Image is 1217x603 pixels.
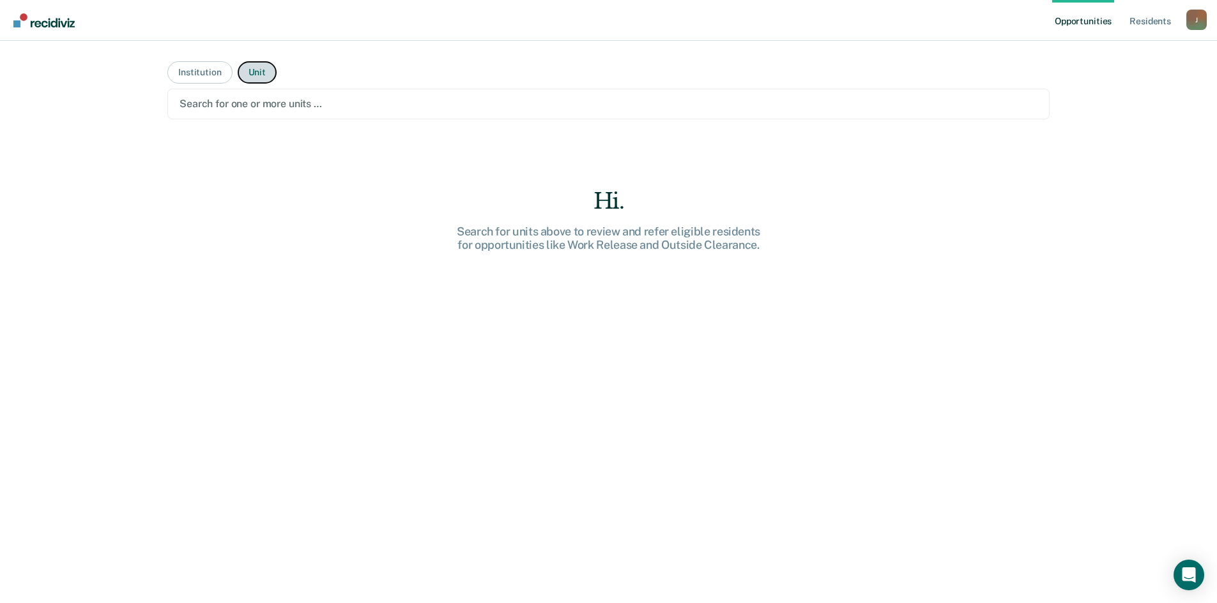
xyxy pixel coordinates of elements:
button: Unit [238,61,277,84]
div: Hi. [404,188,813,214]
button: Profile dropdown button [1186,10,1207,30]
img: Recidiviz [13,13,75,27]
div: Open Intercom Messenger [1174,560,1204,590]
button: Institution [167,61,232,84]
div: J [1186,10,1207,30]
div: Search for units above to review and refer eligible residents for opportunities like Work Release... [404,225,813,252]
